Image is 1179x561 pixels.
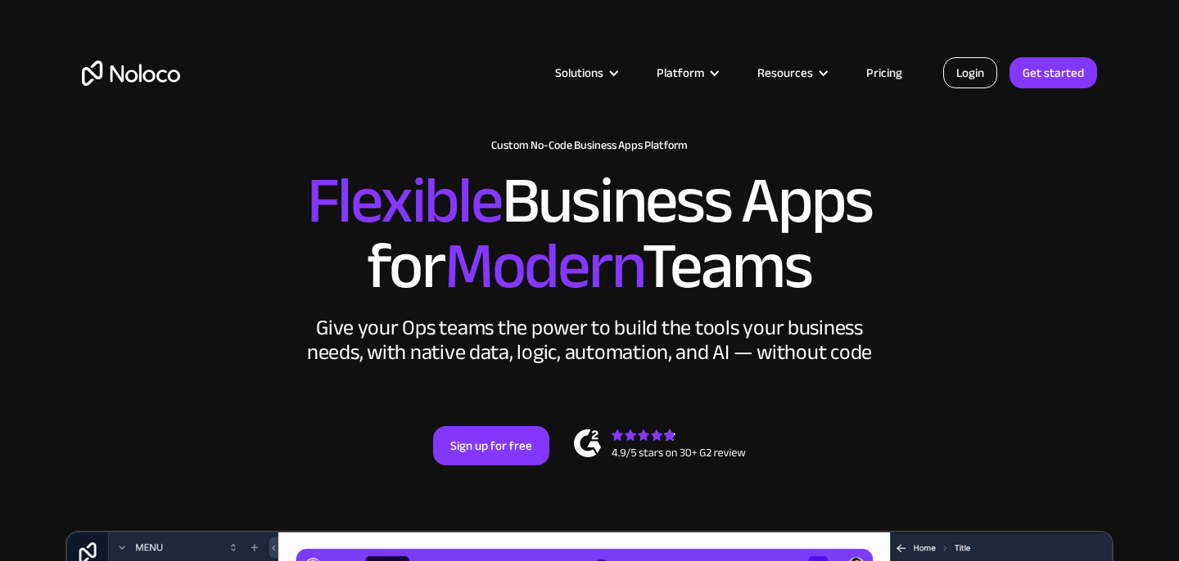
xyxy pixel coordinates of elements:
[555,62,603,83] div: Solutions
[82,61,180,86] a: home
[846,62,923,83] a: Pricing
[943,57,997,88] a: Login
[757,62,813,83] div: Resources
[303,316,876,365] div: Give your Ops teams the power to build the tools your business needs, with native data, logic, au...
[82,168,1097,299] h2: Business Apps for Teams
[737,62,846,83] div: Resources
[445,205,642,327] span: Modern
[307,140,502,262] span: Flexible
[657,62,704,83] div: Platform
[1010,57,1097,88] a: Get started
[636,62,737,83] div: Platform
[433,426,549,465] a: Sign up for free
[535,62,636,83] div: Solutions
